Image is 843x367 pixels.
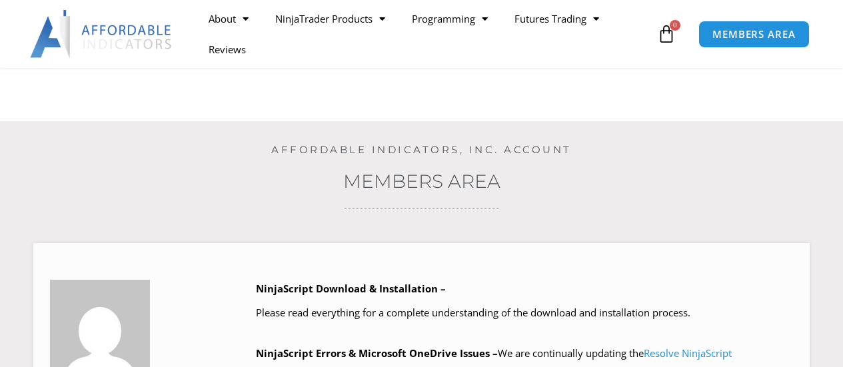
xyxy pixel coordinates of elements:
[399,3,501,34] a: Programming
[256,282,446,295] b: NinjaScript Download & Installation –
[30,10,173,58] img: LogoAI | Affordable Indicators – NinjaTrader
[256,346,498,360] b: NinjaScript Errors & Microsoft OneDrive Issues –
[195,3,654,65] nav: Menu
[501,3,612,34] a: Futures Trading
[262,3,399,34] a: NinjaTrader Products
[195,3,262,34] a: About
[343,170,500,192] a: Members Area
[698,21,810,48] a: MEMBERS AREA
[256,304,793,322] p: Please read everything for a complete understanding of the download and installation process.
[195,34,259,65] a: Reviews
[798,322,830,354] iframe: Intercom live chat
[712,29,796,39] span: MEMBERS AREA
[271,143,572,156] a: Affordable Indicators, Inc. Account
[637,15,696,53] a: 0
[670,20,680,31] span: 0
